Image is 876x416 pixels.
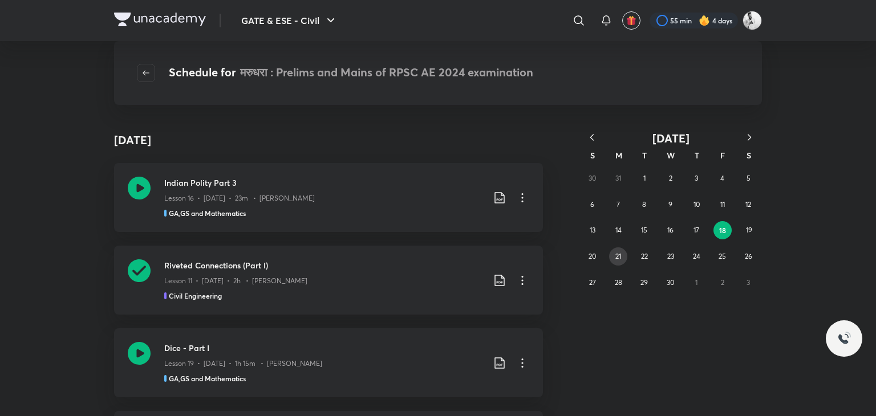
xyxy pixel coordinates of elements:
[642,150,647,161] abbr: Tuesday
[662,221,680,239] button: April 16, 2025
[164,193,315,203] p: Lesson 16 • [DATE] • 23m • [PERSON_NAME]
[589,252,596,260] abbr: April 20, 2025
[164,342,484,354] h3: Dice - Part I
[693,226,699,234] abbr: April 17, 2025
[114,163,543,232] a: Indian Polity Part 3Lesson 16 • [DATE] • 23m • [PERSON_NAME]GA,GS and Mathematics
[590,226,595,234] abbr: April 13, 2025
[745,252,752,260] abbr: April 26, 2025
[635,169,654,187] button: April 1, 2025
[169,64,533,82] h4: Schedule for
[114,132,151,149] h4: [DATE]
[719,252,726,260] abbr: April 25, 2025
[615,278,622,287] abbr: April 28, 2025
[164,177,484,189] h3: Indian Polity Part 3
[635,221,654,239] button: April 15, 2025
[739,247,757,266] button: April 26, 2025
[635,247,654,266] button: April 22, 2025
[662,247,680,266] button: April 23, 2025
[652,130,690,146] span: [DATE]
[164,276,307,286] p: Lesson 11 • [DATE] • 2h • [PERSON_NAME]
[169,208,246,218] h5: GA,GS and Mathematics
[695,174,698,182] abbr: April 3, 2025
[667,150,675,161] abbr: Wednesday
[240,64,533,80] span: मरुधरा : Prelims and Mains of RPSC AE 2024 examination
[635,274,654,292] button: April 29, 2025
[590,200,594,209] abbr: April 6, 2025
[662,195,680,214] button: April 9, 2025
[605,131,737,145] button: [DATE]
[747,150,751,161] abbr: Saturday
[720,174,724,182] abbr: April 4, 2025
[662,274,680,292] button: April 30, 2025
[114,13,206,26] img: Company Logo
[114,328,543,397] a: Dice - Part ILesson 19 • [DATE] • 1h 15m • [PERSON_NAME]GA,GS and Mathematics
[641,252,648,260] abbr: April 22, 2025
[589,278,596,287] abbr: April 27, 2025
[667,252,674,260] abbr: April 23, 2025
[114,246,543,315] a: Riveted Connections (Part l)Lesson 11 • [DATE] • 2h • [PERSON_NAME]Civil Engineering
[745,200,751,209] abbr: April 12, 2025
[720,150,725,161] abbr: Friday
[609,221,627,239] button: April 14, 2025
[669,174,672,182] abbr: April 2, 2025
[164,358,322,369] p: Lesson 19 • [DATE] • 1h 15m • [PERSON_NAME]
[114,13,206,29] a: Company Logo
[739,195,757,214] button: April 12, 2025
[662,169,680,187] button: April 2, 2025
[615,252,621,260] abbr: April 21, 2025
[609,195,627,214] button: April 7, 2025
[615,226,622,234] abbr: April 14, 2025
[667,226,674,234] abbr: April 16, 2025
[609,274,627,292] button: April 28, 2025
[169,373,246,384] h5: GA,GS and Mathematics
[640,278,648,287] abbr: April 29, 2025
[622,11,640,30] button: avatar
[713,195,732,214] button: April 11, 2025
[583,274,602,292] button: April 27, 2025
[699,15,710,26] img: streak
[590,150,595,161] abbr: Sunday
[746,226,752,234] abbr: April 19, 2025
[643,174,646,182] abbr: April 1, 2025
[695,150,699,161] abbr: Thursday
[720,200,725,209] abbr: April 11, 2025
[234,9,344,32] button: GATE & ESE - Civil
[164,259,484,271] h3: Riveted Connections (Part l)
[693,200,700,209] abbr: April 10, 2025
[739,169,757,187] button: April 5, 2025
[642,200,646,209] abbr: April 8, 2025
[609,247,627,266] button: April 21, 2025
[687,247,705,266] button: April 24, 2025
[583,195,602,214] button: April 6, 2025
[626,15,636,26] img: avatar
[693,252,700,260] abbr: April 24, 2025
[668,200,672,209] abbr: April 9, 2025
[687,221,705,239] button: April 17, 2025
[713,169,732,187] button: April 4, 2025
[615,150,622,161] abbr: Monday
[641,226,647,234] abbr: April 15, 2025
[169,291,222,301] h5: Civil Engineering
[617,200,620,209] abbr: April 7, 2025
[713,221,732,239] button: April 18, 2025
[713,247,732,266] button: April 25, 2025
[747,174,751,182] abbr: April 5, 2025
[837,332,851,345] img: ttu
[635,195,654,214] button: April 8, 2025
[687,195,705,214] button: April 10, 2025
[719,226,726,235] abbr: April 18, 2025
[740,221,758,239] button: April 19, 2025
[583,221,602,239] button: April 13, 2025
[667,278,674,287] abbr: April 30, 2025
[583,247,602,266] button: April 20, 2025
[687,169,705,187] button: April 3, 2025
[743,11,762,30] img: sveer yadav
